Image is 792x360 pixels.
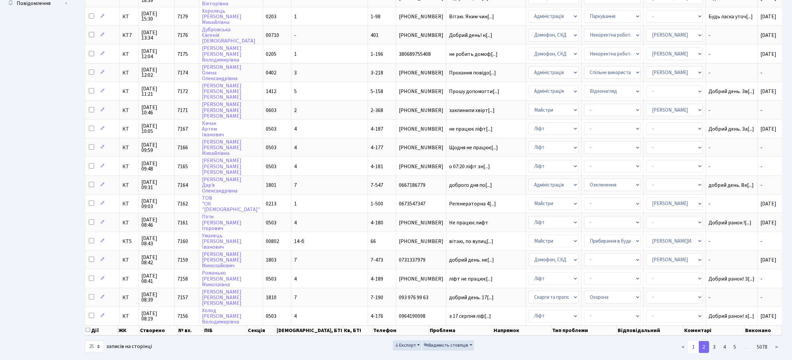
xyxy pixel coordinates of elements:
span: добрий день. Вк[...] [709,181,754,189]
span: Видимість стовпців [424,342,468,349]
a: 2 [699,341,709,353]
span: 7167 [177,125,188,133]
th: № вх. [178,325,204,335]
span: [PHONE_NUMBER] [399,276,443,282]
span: [DATE] [760,200,776,207]
span: Добрий ранок ![...] [709,219,751,226]
a: Холод[PERSON_NAME]Володимирівна [202,307,241,325]
span: вітаю, по вулиц[...] [449,238,493,245]
span: КТ [122,313,136,319]
span: 7179 [177,13,188,20]
span: 7175 [177,51,188,58]
span: - [709,164,755,169]
span: [DATE] 09:48 [141,161,172,172]
span: [DATE] 09:59 [141,142,172,153]
a: Уманець[PERSON_NAME]Іванович [202,232,241,251]
span: [DATE] 09:31 [141,180,172,190]
span: 0503 [266,312,276,320]
span: 1810 [266,294,276,301]
span: 4-177 [371,144,383,151]
span: КТ [122,276,136,282]
span: [DATE] 09:03 [141,198,172,209]
span: [PHONE_NUMBER] [399,33,443,38]
span: КТ [122,220,136,225]
span: Не працює лифт [449,220,523,225]
span: 0603 [266,107,276,114]
span: 4 [294,312,297,320]
span: 0673547347 [399,201,443,206]
a: [PERSON_NAME][PERSON_NAME]Михайлівна [202,138,241,157]
span: [PHONE_NUMBER] [399,220,443,225]
span: 7 [294,256,297,264]
span: [DATE] 08:19 [141,311,172,321]
span: КТ [122,295,136,300]
span: 4 [294,125,297,133]
span: КТ [122,126,136,132]
span: - [760,181,762,189]
span: доброго дня по[...] [449,181,492,189]
span: Добрий ранок! з[...] [709,312,754,320]
span: [PHONE_NUMBER] [399,145,443,150]
span: 2 [294,107,297,114]
span: [PHONE_NUMBER] [399,108,443,113]
span: [DATE] 10:05 [141,123,172,134]
span: 3 [294,69,297,76]
span: [DATE] [760,32,776,39]
span: [DATE] 11:21 [141,86,172,97]
span: Добрий день! н[...] [449,32,492,39]
span: 00802 [266,238,279,245]
span: КТ [122,70,136,75]
span: 7-473 [371,256,383,264]
span: ліфт не працює[...] [449,275,493,283]
a: 3 [709,341,719,353]
th: Напрямок [493,325,552,335]
span: [DATE] 15:30 [141,11,172,22]
span: - [294,32,296,39]
span: 0213 [266,200,276,207]
span: - [709,108,755,113]
span: - [760,163,762,170]
span: - [709,257,755,263]
span: - [709,239,755,244]
span: [PHONE_NUMBER] [399,89,443,94]
th: Проблема [429,325,493,335]
span: - [760,144,762,151]
span: 1 [294,51,297,58]
span: 7171 [177,107,188,114]
span: КТ [122,108,136,113]
span: 0503 [266,144,276,151]
span: 7159 [177,256,188,264]
span: о 07:20 ліфт зн[...] [449,163,490,170]
span: 7158 [177,275,188,283]
span: 4-180 [371,219,383,226]
th: [DEMOGRAPHIC_DATA], БТІ [276,325,344,335]
span: 7176 [177,32,188,39]
span: 7-190 [371,294,383,301]
button: Видимість стовпців [422,340,474,351]
select: записів на сторінці [85,340,104,353]
span: 380689755408 [399,52,443,57]
th: Відповідальний [617,325,683,335]
a: ТОВ"ОК"[DEMOGRAPHIC_DATA]" [202,194,260,213]
span: - [709,201,755,206]
span: КТ7 [122,33,136,38]
span: Прохання повідо[...] [449,69,496,76]
span: КТ [122,201,136,206]
span: 4-181 [371,163,383,170]
span: - [709,52,755,57]
span: КТ [122,14,136,19]
a: ДубровськаЄвгенія[DEMOGRAPHIC_DATA] [202,26,255,45]
th: Тип проблеми [552,325,617,335]
a: 4 [719,341,730,353]
a: Пігін[PERSON_NAME]Ігорович [202,213,241,232]
span: [DATE] [760,312,776,320]
span: - [760,294,762,301]
span: [DATE] 08:39 [141,292,172,302]
a: [PERSON_NAME][PERSON_NAME][PERSON_NAME] [202,288,241,307]
span: - [709,70,755,75]
span: 7160 [177,238,188,245]
th: ПІБ [204,325,247,335]
span: не робить домоф[...] [449,51,498,58]
a: Романько[PERSON_NAME]Миколаївна [202,270,241,288]
a: [PERSON_NAME][PERSON_NAME][PERSON_NAME] [202,82,241,101]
